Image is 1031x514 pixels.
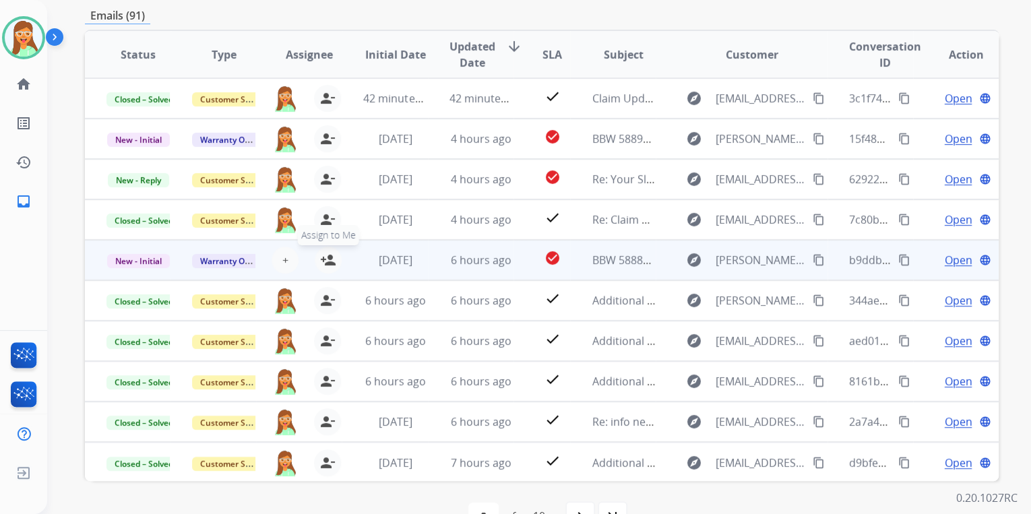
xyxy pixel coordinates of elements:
mat-icon: content_copy [813,173,825,185]
mat-icon: language [979,457,991,469]
span: Status [121,46,156,63]
mat-icon: explore [685,455,701,471]
mat-icon: content_copy [898,92,910,104]
span: Type [212,46,237,63]
span: 6 hours ago [451,333,511,348]
span: Open [944,90,972,106]
mat-icon: content_copy [813,92,825,104]
mat-icon: content_copy [898,294,910,307]
span: [EMAIL_ADDRESS][DOMAIN_NAME] [715,212,805,228]
span: [EMAIL_ADDRESS][PERSON_NAME][DOMAIN_NAME] [715,171,805,187]
span: [EMAIL_ADDRESS][DOMAIN_NAME] [715,373,805,389]
mat-icon: language [979,254,991,266]
mat-icon: content_copy [898,375,910,387]
span: 6 hours ago [365,333,425,348]
span: New - Initial [107,133,170,147]
span: Initial Date [365,46,425,63]
mat-icon: content_copy [813,294,825,307]
span: [DATE] [378,172,412,187]
span: [DATE] [378,212,412,227]
span: [DATE] [378,131,412,146]
mat-icon: language [979,335,991,347]
span: [DATE] [378,253,412,267]
mat-icon: content_copy [813,375,825,387]
mat-icon: check_circle [544,250,560,266]
span: Customer Support [192,214,280,228]
span: New - Initial [107,254,170,268]
mat-icon: check [544,371,560,387]
img: agent-avatar [272,85,298,112]
span: SLA [542,46,562,63]
mat-icon: content_copy [898,214,910,226]
span: 42 minutes ago [449,91,528,106]
span: 4 hours ago [451,212,511,227]
span: Open [944,292,972,309]
mat-icon: language [979,214,991,226]
span: [EMAIL_ADDRESS][DOMAIN_NAME] [715,414,805,430]
mat-icon: person_remove [319,455,336,471]
mat-icon: content_copy [813,335,825,347]
mat-icon: check [544,453,560,469]
span: Customer [726,46,778,63]
mat-icon: explore [685,131,701,147]
span: Re: info needed [592,414,670,429]
mat-icon: content_copy [898,416,910,428]
span: Re: Claim Update: Parts ordered for repair [592,212,807,227]
mat-icon: check_circle [544,169,560,185]
span: Open [944,252,972,268]
span: Open [944,373,972,389]
span: Updated Date [449,38,495,71]
span: Assign to Me [298,225,359,245]
img: agent-avatar [272,166,298,193]
mat-icon: content_copy [898,457,910,469]
span: Customer Support [192,173,280,187]
span: Assignee [286,46,333,63]
mat-icon: person_remove [319,171,336,187]
mat-icon: content_copy [813,254,825,266]
p: 0.20.1027RC [956,490,1018,506]
span: 6 hours ago [365,374,425,389]
mat-icon: explore [685,333,701,349]
mat-icon: explore [685,292,701,309]
span: 4 hours ago [451,172,511,187]
span: Additional Information [592,455,707,470]
th: Action [913,31,999,78]
span: [PERSON_NAME][EMAIL_ADDRESS][DOMAIN_NAME] [715,131,805,147]
mat-icon: content_copy [898,173,910,185]
span: Warranty Ops [192,133,261,147]
span: Open [944,414,972,430]
span: + [282,252,288,268]
mat-icon: arrow_downward [506,38,522,55]
img: agent-avatar [272,368,298,395]
mat-icon: check [544,412,560,428]
mat-icon: check [544,290,560,307]
span: BBW 588916 - CONTRACT REQUEST [592,131,768,146]
mat-icon: inbox [15,193,32,210]
button: + [272,247,299,274]
span: [PERSON_NAME][EMAIL_ADDRESS][PERSON_NAME][DOMAIN_NAME] [715,292,805,309]
mat-icon: explore [685,252,701,268]
button: Assign to Me [315,247,342,274]
span: Additional Information [592,374,707,389]
span: Open [944,131,972,147]
mat-icon: person_remove [319,131,336,147]
p: Emails (91) [85,7,150,24]
span: [DATE] [378,414,412,429]
span: BBW 588836 - CONTRACT REQUEST [592,253,768,267]
mat-icon: check [544,331,560,347]
span: New - Reply [108,173,169,187]
mat-icon: language [979,173,991,185]
mat-icon: check [544,210,560,226]
mat-icon: explore [685,212,701,228]
span: Closed – Solved [106,457,181,471]
span: 6 hours ago [451,414,511,429]
mat-icon: check [544,88,560,104]
img: agent-avatar [272,449,298,476]
img: agent-avatar [272,125,298,152]
span: 4 hours ago [451,131,511,146]
span: Closed – Solved [106,294,181,309]
mat-icon: language [979,133,991,145]
span: Customer Support [192,375,280,389]
span: 7 hours ago [451,455,511,470]
span: Open [944,171,972,187]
